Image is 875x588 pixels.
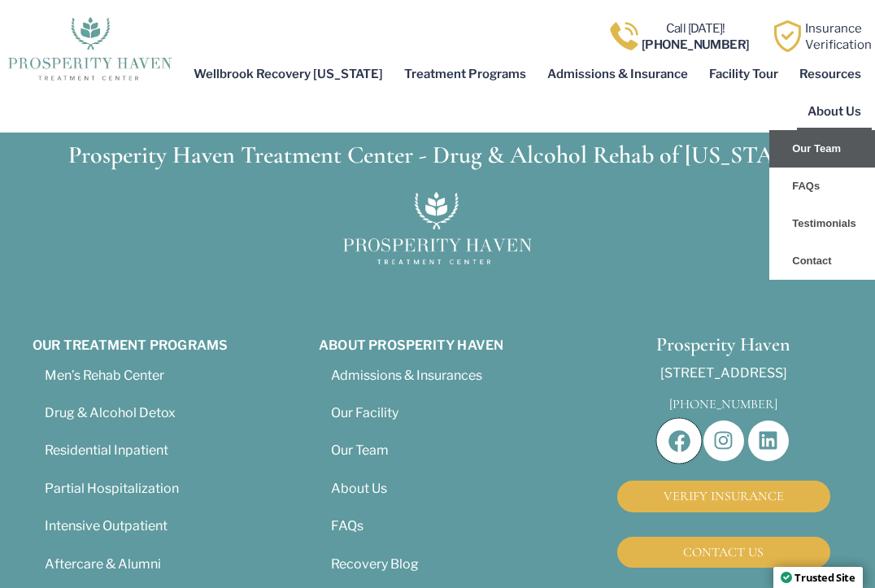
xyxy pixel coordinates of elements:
[8,143,867,168] h3: Prosperity Haven Treatment Center - Drug & Alcohol Rehab of [US_STATE]
[617,537,830,568] a: CONTACT US
[45,405,176,420] a: Drug & Alcohol Detox
[331,481,387,496] a: About Us
[537,55,699,93] a: Admissions & Insurance
[772,20,803,52] img: Learn how Prosperity Haven, a verified substance abuse center can help you overcome your addiction
[45,518,168,534] a: Intensive Outpatient
[797,93,872,130] a: About Us
[617,481,830,512] a: VERIFY INSURANCE
[669,396,777,412] span: [PHONE_NUMBER]
[45,368,164,383] a: Men’s Rehab Center
[656,333,790,356] span: Prosperity Haven
[331,442,389,458] a: Our Team
[660,365,787,381] span: [STREET_ADDRESS]
[331,518,363,534] a: FAQs
[789,55,872,93] a: Resources
[642,37,750,52] b: [PHONE_NUMBER]
[769,130,875,280] ul: About Us
[331,405,398,420] a: Our Facility
[669,390,777,414] a: [PHONE_NUMBER]
[45,442,168,458] a: Residential Inpatient
[699,55,789,93] a: Facility Tour
[343,192,532,264] img: Prosperity Haven
[45,556,161,572] a: Aftercare & Alumni
[394,55,537,93] a: Treatment Programs
[769,130,875,168] a: Our Team
[319,338,503,353] span: About prosperity haven
[769,205,875,242] a: Testimonials
[331,556,419,572] a: Recovery Blog
[642,21,750,52] a: Call [DATE]![PHONE_NUMBER]
[805,21,872,52] a: InsuranceVerification
[183,55,394,93] a: Wellbrook Recovery [US_STATE]
[769,242,875,280] a: Contact
[608,20,640,52] img: Call one of Prosperity Haven's dedicated counselors today so we can help you overcome addiction
[331,368,482,383] a: Admissions & Insurances
[45,481,179,496] a: Partial Hospitalization
[769,168,875,205] a: FAQs
[3,13,176,82] img: The logo for Prosperity Haven Addiction Recovery Center.
[33,338,228,353] span: Our Treatment Programs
